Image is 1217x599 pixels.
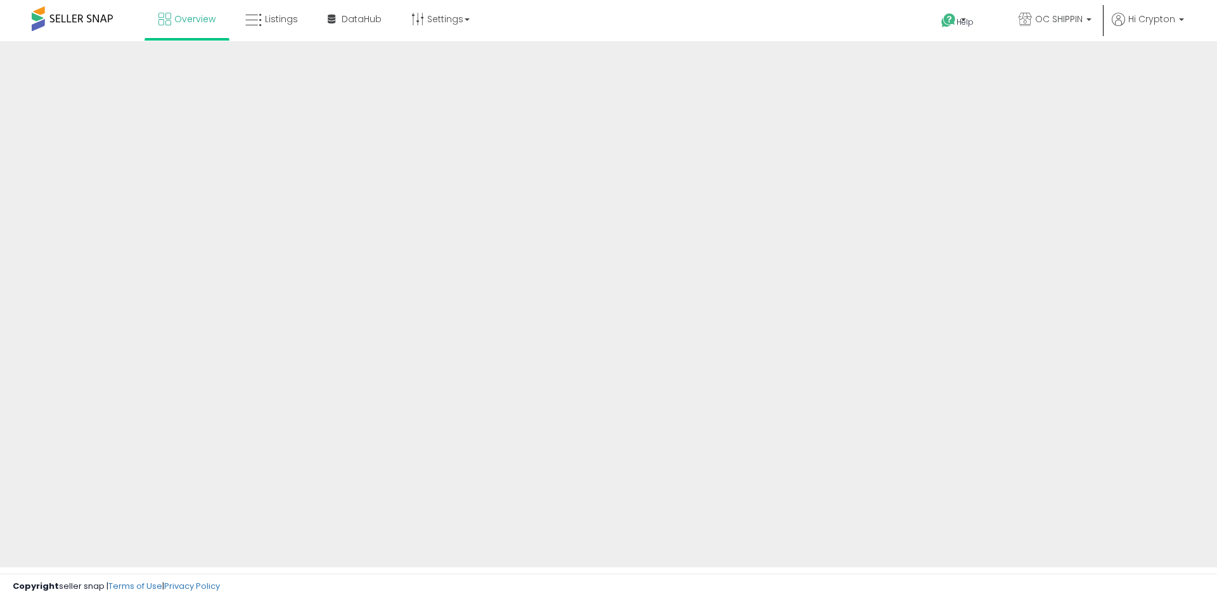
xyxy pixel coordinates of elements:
i: Get Help [941,13,956,29]
a: Hi Crypton [1112,13,1184,41]
span: Hi Crypton [1128,13,1175,25]
span: Listings [265,13,298,25]
span: Overview [174,13,216,25]
span: DataHub [342,13,382,25]
span: OC SHIPPIN [1035,13,1083,25]
a: Help [931,3,998,41]
span: Help [956,16,974,27]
